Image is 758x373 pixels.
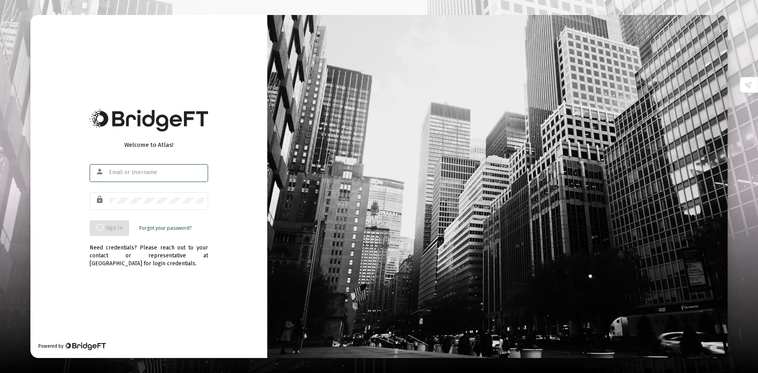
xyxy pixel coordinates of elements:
[96,167,105,176] mat-icon: person
[64,342,106,350] img: Bridge Financial Technology Logo
[139,224,191,232] a: Forgot your password?
[90,109,208,131] img: Bridge Financial Technology Logo
[90,141,208,149] div: Welcome to Atlas!
[38,342,106,350] div: Powered by
[96,195,105,204] mat-icon: lock
[90,220,129,236] button: Sign In
[96,225,123,231] span: Sign In
[90,236,208,268] div: Need credentials? Please reach out to your contact or representative at [GEOGRAPHIC_DATA] for log...
[109,169,204,176] input: Email or Username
